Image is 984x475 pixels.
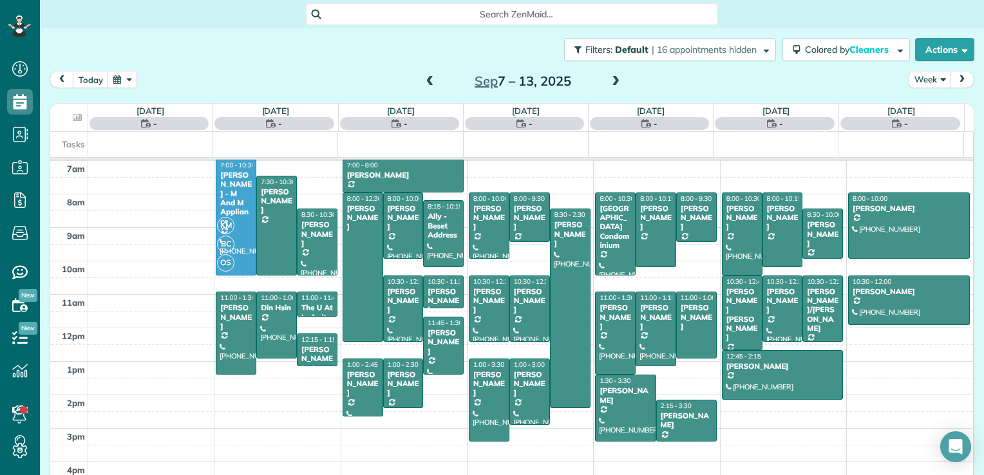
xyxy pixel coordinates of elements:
[346,171,460,180] div: [PERSON_NAME]
[726,352,761,360] span: 12:45 - 2:15
[473,370,506,398] div: [PERSON_NAME]
[346,204,379,232] div: [PERSON_NAME]
[473,194,508,203] span: 8:00 - 10:00
[404,117,408,130] span: -
[512,106,540,116] a: [DATE]
[514,360,545,369] span: 1:00 - 3:00
[473,287,506,315] div: [PERSON_NAME]
[67,230,85,241] span: 9am
[301,303,334,322] div: The U At Ledroit
[654,117,658,130] span: -
[473,360,504,369] span: 1:00 - 3:30
[220,303,252,331] div: [PERSON_NAME]
[554,210,585,219] span: 8:30 - 2:30
[652,44,757,55] span: | 16 appointments hidden
[726,287,759,342] div: [PERSON_NAME] [PERSON_NAME]
[599,303,632,331] div: [PERSON_NAME]
[347,360,378,369] span: 1:00 - 2:45
[217,217,234,234] span: KM
[599,204,632,250] div: [GEOGRAPHIC_DATA] Condominium
[940,431,971,462] div: Open Intercom Messenger
[639,303,672,331] div: [PERSON_NAME]
[261,293,296,302] span: 11:00 - 1:00
[388,194,422,203] span: 8:00 - 10:00
[301,293,340,302] span: 11:00 - 11:45
[67,197,85,207] span: 8am
[19,322,37,335] span: New
[62,297,85,308] span: 11am
[153,117,157,130] span: -
[661,402,692,410] span: 2:15 - 3:30
[67,163,85,174] span: 7am
[887,106,915,116] a: [DATE]
[387,204,420,232] div: [PERSON_NAME]
[806,287,839,333] div: [PERSON_NAME]/[PERSON_NAME]
[262,106,290,116] a: [DATE]
[347,194,382,203] span: 8:00 - 12:30
[680,204,713,232] div: [PERSON_NAME]
[301,345,334,382] div: [PERSON_NAME] - Btn Systems
[427,328,460,356] div: [PERSON_NAME]
[387,370,420,398] div: [PERSON_NAME]
[388,360,419,369] span: 1:00 - 2:30
[220,161,255,169] span: 7:00 - 10:30
[726,277,765,286] span: 10:30 - 12:45
[615,44,649,55] span: Default
[260,187,293,215] div: [PERSON_NAME]
[475,73,498,89] span: Sep
[852,204,966,213] div: [PERSON_NAME]
[514,194,545,203] span: 8:00 - 9:30
[950,71,974,88] button: next
[554,220,587,248] div: [PERSON_NAME]
[529,117,533,130] span: -
[640,194,675,203] span: 8:00 - 10:15
[513,287,546,315] div: [PERSON_NAME]
[600,194,634,203] span: 8:00 - 10:30
[62,139,85,149] span: Tasks
[62,331,85,341] span: 12pm
[849,44,891,55] span: Cleaners
[915,38,974,61] button: Actions
[387,106,415,116] a: [DATE]
[301,210,336,219] span: 8:30 - 10:30
[726,362,839,371] div: [PERSON_NAME]
[726,204,759,232] div: [PERSON_NAME]
[346,370,379,398] div: [PERSON_NAME]
[67,465,85,475] span: 4pm
[427,212,460,239] div: Ally - Beset Address
[853,194,887,203] span: 8:00 - 10:00
[217,236,234,253] span: BC
[347,161,378,169] span: 7:00 - 8:00
[473,204,506,232] div: [PERSON_NAME]
[19,289,37,302] span: New
[660,411,713,430] div: [PERSON_NAME]
[217,254,234,272] span: OS
[766,287,799,315] div: [PERSON_NAME]
[680,303,713,331] div: [PERSON_NAME]
[387,287,420,315] div: [PERSON_NAME]
[807,210,842,219] span: 8:30 - 10:00
[428,319,462,327] span: 11:45 - 1:30
[428,202,462,210] span: 8:15 - 10:15
[806,220,839,248] div: [PERSON_NAME]
[766,204,799,232] div: [PERSON_NAME]
[600,293,634,302] span: 11:00 - 1:30
[564,38,776,61] button: Filters: Default | 16 appointments hidden
[427,287,460,315] div: [PERSON_NAME]
[558,38,776,61] a: Filters: Default | 16 appointments hidden
[767,194,802,203] span: 8:00 - 10:15
[137,106,164,116] a: [DATE]
[428,277,466,286] span: 10:30 - 11:30
[853,277,891,286] span: 10:30 - 12:00
[220,293,255,302] span: 11:00 - 1:30
[779,117,783,130] span: -
[681,194,712,203] span: 8:00 - 9:30
[388,277,426,286] span: 10:30 - 12:30
[600,377,630,385] span: 1:30 - 3:30
[260,303,293,312] div: Din Hsin
[639,204,672,232] div: [PERSON_NAME]
[513,204,546,232] div: [PERSON_NAME]
[67,431,85,442] span: 3pm
[640,293,675,302] span: 11:00 - 1:15
[67,398,85,408] span: 2pm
